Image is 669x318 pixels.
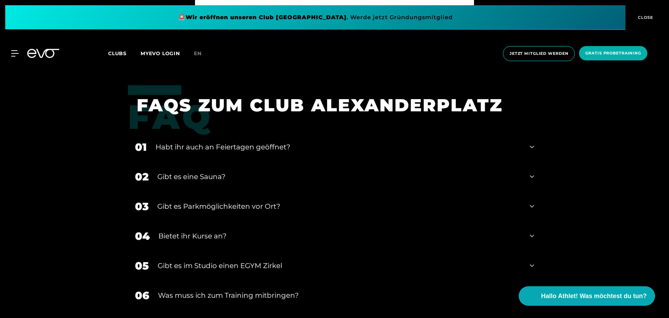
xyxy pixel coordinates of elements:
[135,199,149,214] div: 03
[541,291,647,301] span: Hallo Athlet! Was möchtest du tun?
[156,142,521,152] div: Habt ihr auch an Feiertagen geöffnet?
[135,288,149,303] div: 06
[137,94,524,117] h1: FAQS ZUM CLUB ALEXANDERPLATZ
[501,46,577,61] a: Jetzt Mitglied werden
[158,290,521,301] div: Was muss ich zum Training mitbringen?
[519,286,655,306] button: Hallo Athlet! Was möchtest du tun?
[194,50,210,58] a: en
[135,258,149,274] div: 05
[510,51,568,57] span: Jetzt Mitglied werden
[636,14,653,21] span: CLOSE
[108,50,127,57] span: Clubs
[194,50,202,57] span: en
[141,50,180,57] a: MYEVO LOGIN
[585,50,641,56] span: Gratis Probetraining
[135,139,147,155] div: 01
[577,46,649,61] a: Gratis Probetraining
[135,169,149,185] div: 02
[625,5,664,30] button: CLOSE
[158,260,521,271] div: Gibt es im Studio einen EGYM Zirkel
[157,201,521,212] div: Gibt es Parkmöglichkeiten vor Ort?
[135,228,150,244] div: 04
[158,231,521,241] div: Bietet ihr Kurse an?
[108,50,141,57] a: Clubs
[157,171,521,182] div: Gibt es eine Sauna?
